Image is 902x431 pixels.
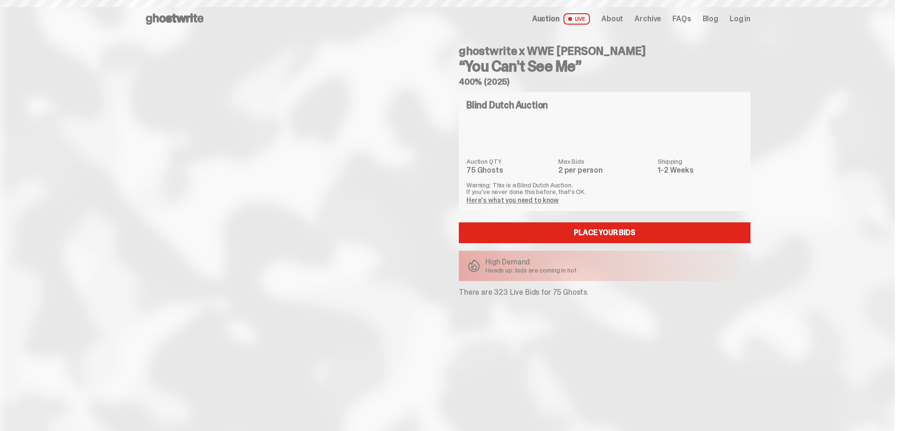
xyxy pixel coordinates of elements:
[703,15,718,23] a: Blog
[459,78,750,86] h5: 400% (2025)
[459,59,750,74] h3: “You Can't See Me”
[658,167,743,174] dd: 1-2 Weeks
[532,13,590,25] a: Auction LIVE
[558,167,652,174] dd: 2 per person
[532,15,560,23] span: Auction
[466,158,553,165] dt: Auction QTY
[459,222,750,243] a: Place your Bids
[459,45,750,57] h4: ghostwrite x WWE [PERSON_NAME]
[466,182,743,195] p: Warning: This is a Blind Dutch Auction. If you’ve never done this before, that’s OK.
[459,289,750,296] p: There are 323 Live Bids for 75 Ghosts.
[485,258,577,266] p: High Demand
[466,167,553,174] dd: 75 Ghosts
[658,158,743,165] dt: Shipping
[466,196,559,204] a: Here's what you need to know
[466,100,548,110] h4: Blind Dutch Auction
[634,15,661,23] a: Archive
[601,15,623,23] a: About
[730,15,750,23] a: Log in
[558,158,652,165] dt: Max Bids
[672,15,691,23] a: FAQs
[485,267,577,273] p: Heads up: bids are coming in hot
[563,13,590,25] span: LIVE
